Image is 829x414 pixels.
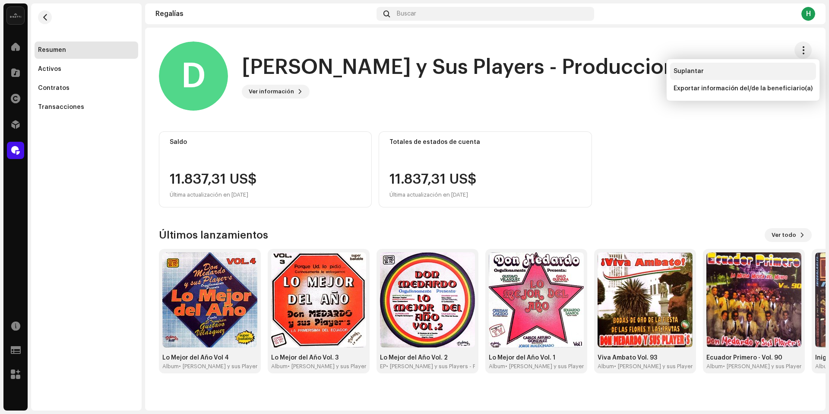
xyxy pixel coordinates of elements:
[379,131,592,207] re-o-card-value: Totales de estados de cuenta
[489,252,584,347] img: b97d97f8-9321-4c67-855f-0f0ea906dfa0
[38,85,70,92] div: Contratos
[170,139,361,146] div: Saldo
[397,10,416,17] span: Buscar
[155,10,373,17] div: Regalías
[598,363,614,370] div: Album
[35,41,138,59] re-m-nav-item: Resumen
[706,252,801,347] img: 5d3c712a-9700-493a-8e6e-1e495db3673e
[706,363,723,370] div: Album
[706,354,801,361] div: Ecuador Primero - Vol. 90
[674,85,813,92] span: Exportar información del/de la beneficiario(a)
[242,54,736,81] h1: [PERSON_NAME] y Sus Players - Producciones Medarluz
[765,228,812,242] button: Ver todo
[505,363,655,370] div: • [PERSON_NAME] y sus Players - Producciones Medarluz
[159,131,372,207] re-o-card-value: Saldo
[249,83,294,100] span: Ver información
[380,252,475,347] img: cf79518a-9fa9-45da-a837-f32275ab8746
[380,354,475,361] div: Lo Mejor del Año Vol. 2
[162,252,257,347] img: e81e805f-60a8-498c-8f4a-efd781c714d3
[179,363,329,370] div: • [PERSON_NAME] y sus Players - Producciones Medarluz
[489,354,584,361] div: Lo Mejor del Año Vol. 1
[271,252,366,347] img: 723d5a56-8168-4cd9-9a52-0ba7d1f6147d
[288,363,437,370] div: • [PERSON_NAME] y sus Players - Producciones Medarluz
[598,252,693,347] img: 268d94d9-bdbb-434b-8d0e-fe4229272f89
[170,190,257,200] div: Última actualización en [DATE]
[38,104,84,111] div: Transacciones
[386,363,536,370] div: • [PERSON_NAME] y sus Players - Producciones Medarluz
[159,41,228,111] div: D
[389,139,581,146] div: Totales de estados de cuenta
[38,66,61,73] div: Activos
[772,226,796,244] span: Ver todo
[162,363,179,370] div: Album
[35,99,138,116] re-m-nav-item: Transacciones
[380,363,386,370] div: EP
[801,7,815,21] div: H
[38,47,66,54] div: Resumen
[674,68,704,75] span: Suplantar
[159,228,268,242] h3: Últimos lanzamientos
[614,363,764,370] div: • [PERSON_NAME] y sus Players - Producciones Medarluz
[35,80,138,97] re-m-nav-item: Contratos
[598,354,693,361] div: Viva Ambato Vol. 93
[271,354,366,361] div: Lo Mejor del Año Vol. 3
[35,61,138,78] re-m-nav-item: Activos
[271,363,288,370] div: Album
[242,85,310,99] button: Ver información
[162,354,257,361] div: Lo Mejor del Año Vol 4
[489,363,505,370] div: Album
[389,190,477,200] div: Última actualización en [DATE]
[7,7,24,24] img: 02a7c2d3-3c89-4098-b12f-2ff2945c95ee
